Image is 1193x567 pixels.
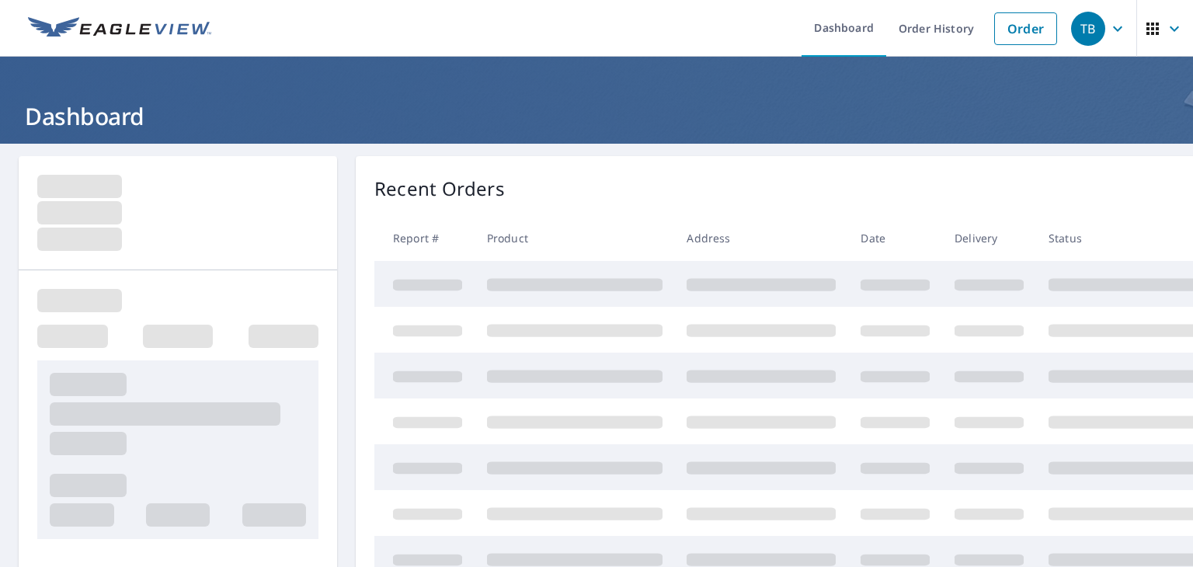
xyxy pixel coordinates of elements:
h1: Dashboard [19,100,1174,132]
th: Date [848,215,942,261]
a: Order [994,12,1057,45]
img: EV Logo [28,17,211,40]
div: TB [1071,12,1105,46]
th: Product [475,215,675,261]
th: Delivery [942,215,1036,261]
th: Report # [374,215,475,261]
th: Address [674,215,848,261]
p: Recent Orders [374,175,505,203]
